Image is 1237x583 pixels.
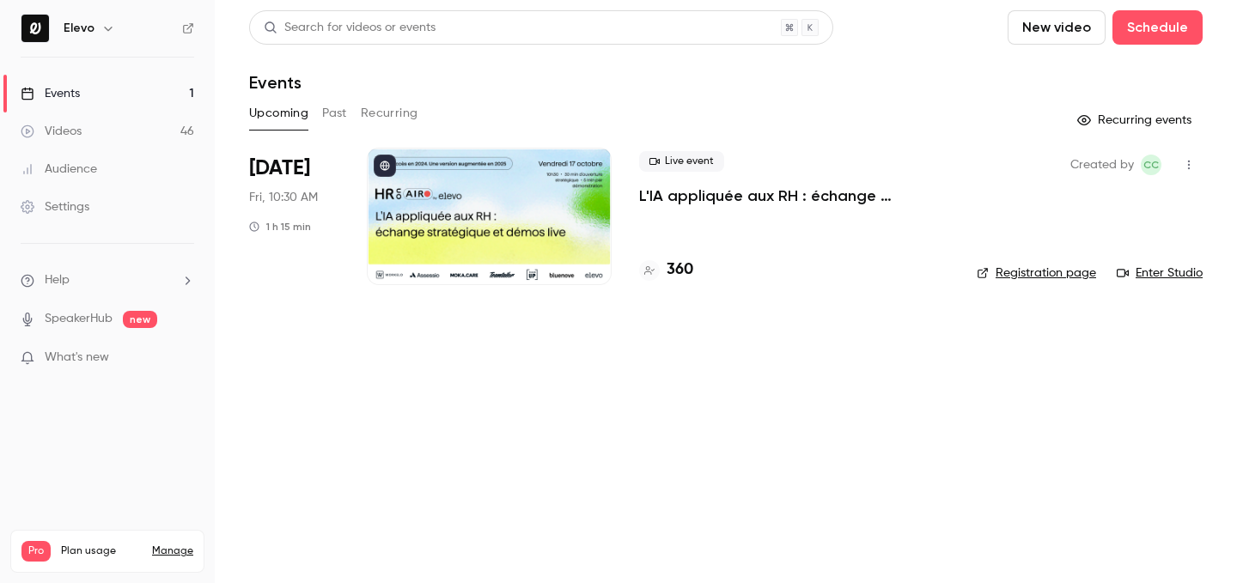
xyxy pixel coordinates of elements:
[264,19,436,37] div: Search for videos or events
[1070,155,1134,175] span: Created by
[639,258,693,282] a: 360
[21,85,80,102] div: Events
[21,123,82,140] div: Videos
[249,189,318,206] span: Fri, 10:30 AM
[61,544,142,558] span: Plan usage
[21,161,97,178] div: Audience
[639,151,724,172] span: Live event
[249,155,310,182] span: [DATE]
[249,100,308,127] button: Upcoming
[45,271,70,289] span: Help
[1008,10,1106,45] button: New video
[45,310,113,328] a: SpeakerHub
[1112,10,1203,45] button: Schedule
[249,72,302,93] h1: Events
[45,349,109,367] span: What's new
[123,311,157,328] span: new
[667,258,693,282] h4: 360
[249,220,311,234] div: 1 h 15 min
[64,20,94,37] h6: Elevo
[21,271,194,289] li: help-dropdown-opener
[639,185,949,206] a: L'IA appliquée aux RH : échange stratégique et démos live.
[1143,155,1159,175] span: CC
[249,148,339,285] div: Oct 17 Fri, 10:30 AM (Europe/Paris)
[152,544,193,558] a: Manage
[21,198,89,216] div: Settings
[1117,264,1203,282] a: Enter Studio
[21,15,49,42] img: Elevo
[977,264,1096,282] a: Registration page
[1141,155,1161,175] span: Clara Courtillier
[322,100,347,127] button: Past
[361,100,418,127] button: Recurring
[21,541,51,562] span: Pro
[1069,106,1203,134] button: Recurring events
